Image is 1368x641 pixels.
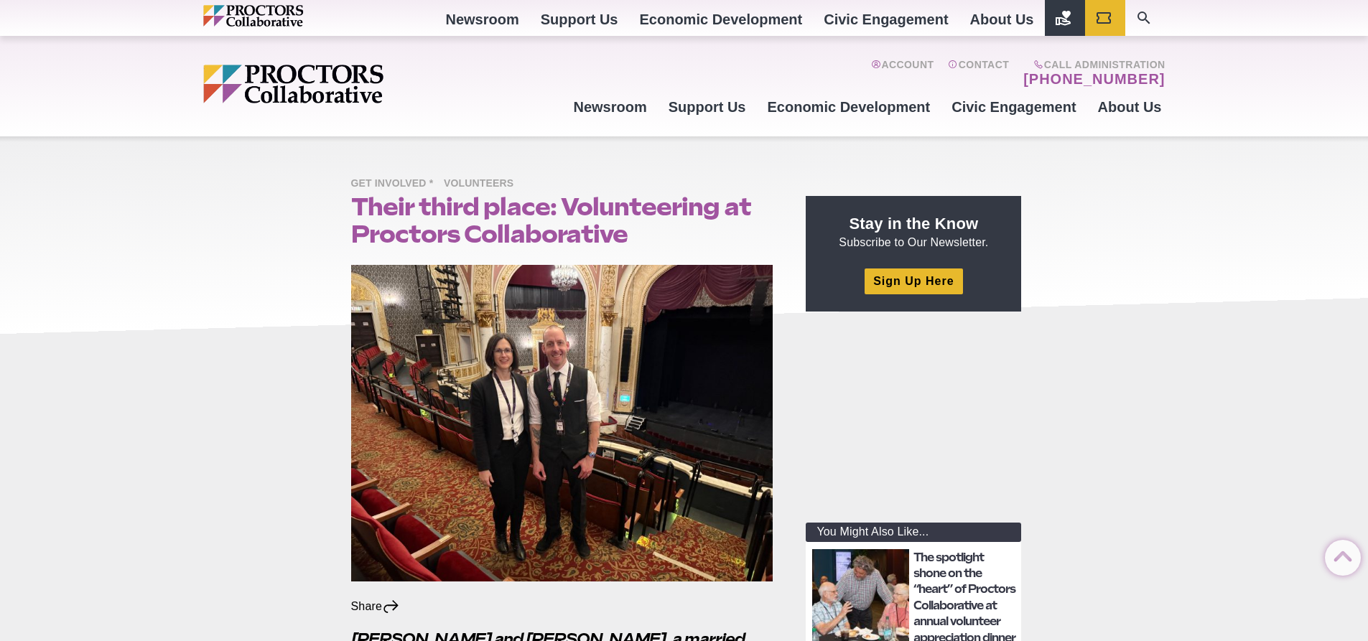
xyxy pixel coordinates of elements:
[941,88,1087,126] a: Civic Engagement
[1087,88,1173,126] a: About Us
[806,523,1021,542] div: You Might Also Like...
[351,193,773,248] h1: Their third place: Volunteering at Proctors Collaborative
[351,175,441,193] span: Get Involved *
[351,599,401,614] div: Share
[865,268,962,294] a: Sign Up Here
[562,88,657,126] a: Newsroom
[850,215,979,233] strong: Stay in the Know
[1023,70,1165,88] a: [PHONE_NUMBER]
[658,88,757,126] a: Support Us
[444,177,521,189] a: Volunteers
[1019,59,1165,70] span: Call Administration
[871,59,934,88] a: Account
[203,65,494,103] img: Proctors logo
[757,88,941,126] a: Economic Development
[444,175,521,193] span: Volunteers
[948,59,1009,88] a: Contact
[203,5,365,27] img: Proctors logo
[806,329,1021,508] iframe: Advertisement
[1325,541,1354,569] a: Back to Top
[351,177,441,189] a: Get Involved *
[823,213,1004,251] p: Subscribe to Our Newsletter.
